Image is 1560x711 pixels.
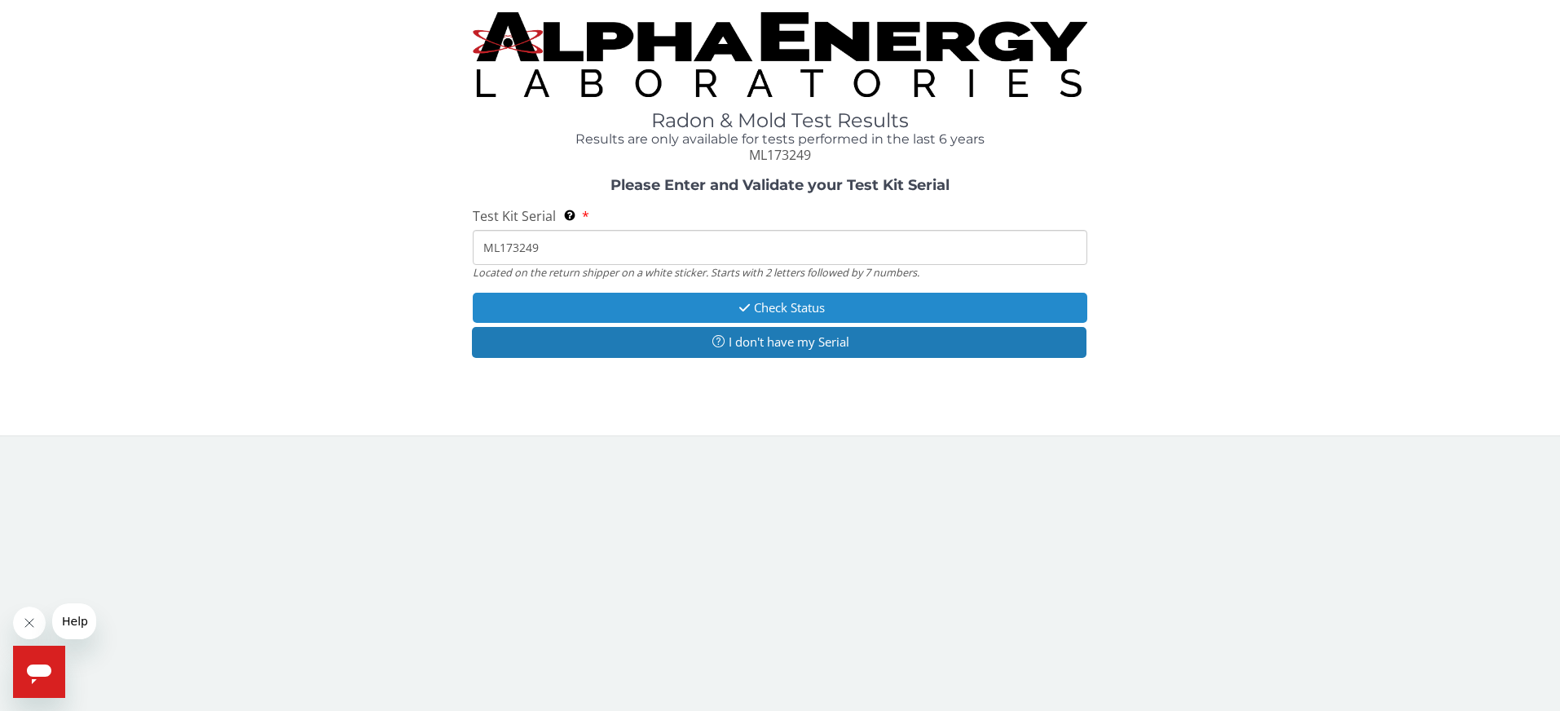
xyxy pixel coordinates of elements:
span: ML173249 [749,146,811,164]
button: Check Status [473,293,1087,323]
strong: Please Enter and Validate your Test Kit Serial [610,176,950,194]
iframe: Button to launch messaging window [13,646,65,698]
button: I don't have my Serial [472,327,1086,357]
h4: Results are only available for tests performed in the last 6 years [473,132,1087,147]
h1: Radon & Mold Test Results [473,110,1087,131]
div: Located on the return shipper on a white sticker. Starts with 2 letters followed by 7 numbers. [473,265,1087,280]
img: TightCrop.jpg [473,12,1087,97]
span: Test Kit Serial [473,207,556,225]
iframe: Message from company [52,603,96,639]
iframe: Close message [13,607,46,639]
